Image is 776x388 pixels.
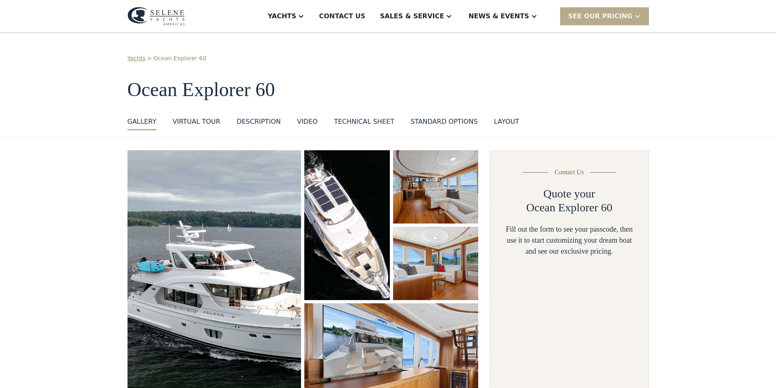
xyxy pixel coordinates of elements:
div: News & EVENTS [468,11,529,21]
a: GALLERY [128,117,156,130]
a: standard options [411,117,478,130]
a: open lightbox [393,227,479,300]
h1: Ocean Explorer 60 [128,79,649,101]
div: DESCRIPTION [237,117,281,127]
img: logo [128,7,185,26]
div: > [147,54,152,63]
div: Contact Us [555,167,584,177]
a: open lightbox [393,150,479,224]
div: Fill out the form to see your passcode, then use it to start customizing your dream boat and see ... [503,224,635,257]
a: DESCRIPTION [237,117,281,130]
div: VIRTUAL TOUR [173,117,220,127]
a: Technical sheet [334,117,394,130]
div: GALLERY [128,117,156,127]
a: Ocean Explorer 60 [154,54,207,63]
div: SEE Our Pricing [560,7,649,25]
div: Yachts [268,11,296,21]
a: VIRTUAL TOUR [173,117,220,130]
div: SEE Our Pricing [568,11,633,21]
a: layout [494,117,519,130]
div: standard options [411,117,478,127]
h2: Quote your [543,187,595,201]
div: Technical sheet [334,117,394,127]
h2: Ocean Explorer 60 [526,201,612,215]
div: Contact US [319,11,365,21]
div: Sales & Service [380,11,444,21]
a: VIDEO [297,117,318,130]
div: VIDEO [297,117,318,127]
a: Yachts [128,54,146,63]
a: open lightbox [304,150,389,300]
div: layout [494,117,519,127]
